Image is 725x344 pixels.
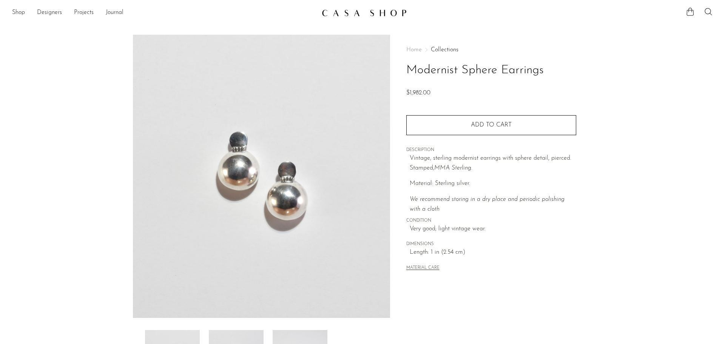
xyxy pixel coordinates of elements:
nav: Desktop navigation [12,6,316,19]
span: DESCRIPTION [406,147,576,154]
a: Designers [37,8,62,18]
p: Vintage, sterling modernist earrings with sphere detail, pierced. Stamped, [410,154,576,173]
p: Material: Sterling silver. [410,179,576,189]
span: CONDITION [406,218,576,224]
img: Modernist Sphere Earrings [133,35,390,318]
a: Journal [106,8,123,18]
span: DIMENSIONS [406,241,576,248]
button: Add to cart [406,115,576,135]
a: Shop [12,8,25,18]
a: Projects [74,8,94,18]
span: Add to cart [471,122,512,128]
span: Length: 1 in (2.54 cm) [410,248,576,258]
span: Home [406,47,422,53]
i: We recommend storing in a dry place and periodic polishing with a cloth [410,196,565,212]
h1: Modernist Sphere Earrings [406,61,576,80]
span: Very good; light vintage wear. [410,224,576,234]
button: MATERIAL CARE [406,265,440,271]
a: Collections [431,47,458,53]
nav: Breadcrumbs [406,47,576,53]
span: $1,982.00 [406,90,430,96]
em: MMA Sterling. [434,165,472,171]
ul: NEW HEADER MENU [12,6,316,19]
